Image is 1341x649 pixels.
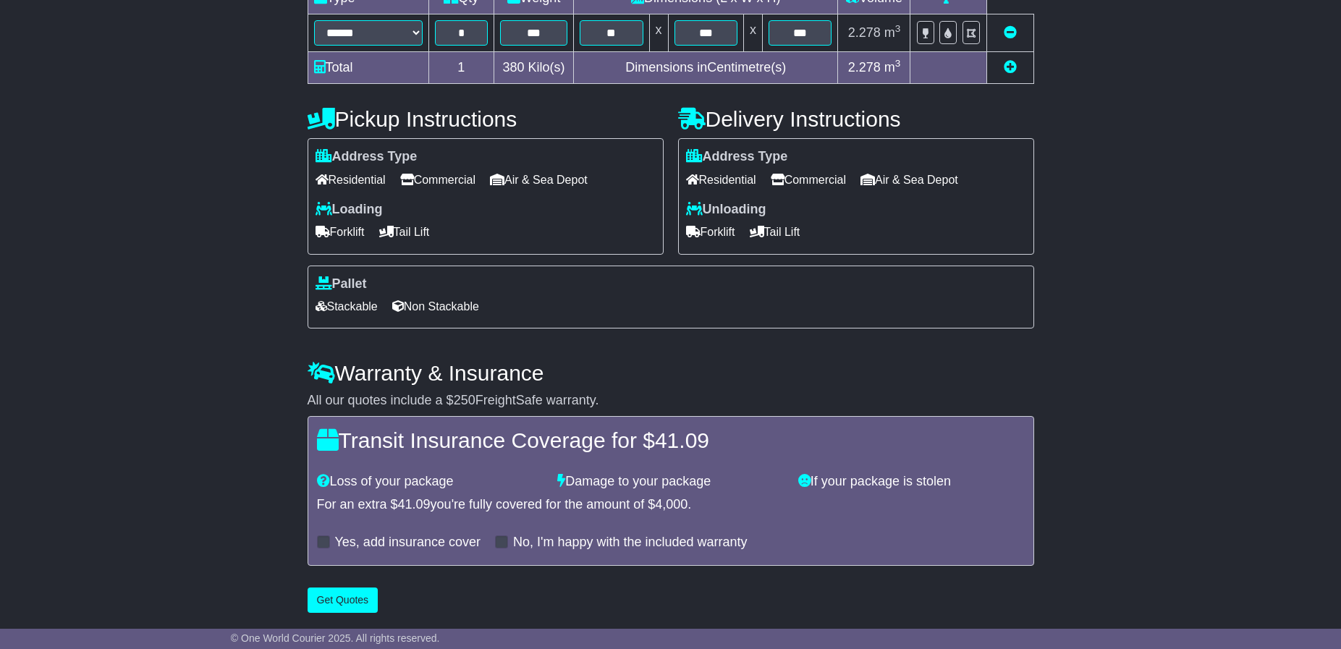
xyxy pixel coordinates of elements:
h4: Transit Insurance Coverage for $ [317,428,1025,452]
td: 1 [428,52,494,84]
label: Unloading [686,202,766,218]
div: Damage to your package [550,474,791,490]
td: Dimensions in Centimetre(s) [574,52,838,84]
td: x [649,14,668,52]
div: If your package is stolen [791,474,1032,490]
span: Forklift [686,221,735,243]
td: Total [308,52,428,84]
span: Air & Sea Depot [860,169,958,191]
label: Pallet [316,276,367,292]
span: m [884,60,901,75]
span: 380 [503,60,525,75]
span: Stackable [316,295,378,318]
span: Tail Lift [750,221,800,243]
label: Address Type [316,149,418,165]
sup: 3 [895,58,901,69]
div: For an extra $ you're fully covered for the amount of $ . [317,497,1025,513]
span: 4,000 [655,497,688,512]
td: Kilo(s) [494,52,574,84]
span: Commercial [771,169,846,191]
span: 41.09 [655,428,709,452]
span: m [884,25,901,40]
button: Get Quotes [308,588,378,613]
label: No, I'm happy with the included warranty [513,535,748,551]
h4: Delivery Instructions [678,107,1034,131]
span: Tail Lift [379,221,430,243]
span: Residential [686,169,756,191]
h4: Warranty & Insurance [308,361,1034,385]
label: Address Type [686,149,788,165]
span: Forklift [316,221,365,243]
span: Non Stackable [392,295,479,318]
span: 2.278 [848,25,881,40]
span: 2.278 [848,60,881,75]
span: Commercial [400,169,475,191]
a: Add new item [1004,60,1017,75]
sup: 3 [895,23,901,34]
span: © One World Courier 2025. All rights reserved. [231,632,440,644]
span: Air & Sea Depot [490,169,588,191]
div: All our quotes include a $ FreightSafe warranty. [308,393,1034,409]
a: Remove this item [1004,25,1017,40]
span: Residential [316,169,386,191]
label: Loading [316,202,383,218]
td: x [743,14,762,52]
label: Yes, add insurance cover [335,535,481,551]
h4: Pickup Instructions [308,107,664,131]
span: 250 [454,393,475,407]
div: Loss of your package [310,474,551,490]
span: 41.09 [398,497,431,512]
